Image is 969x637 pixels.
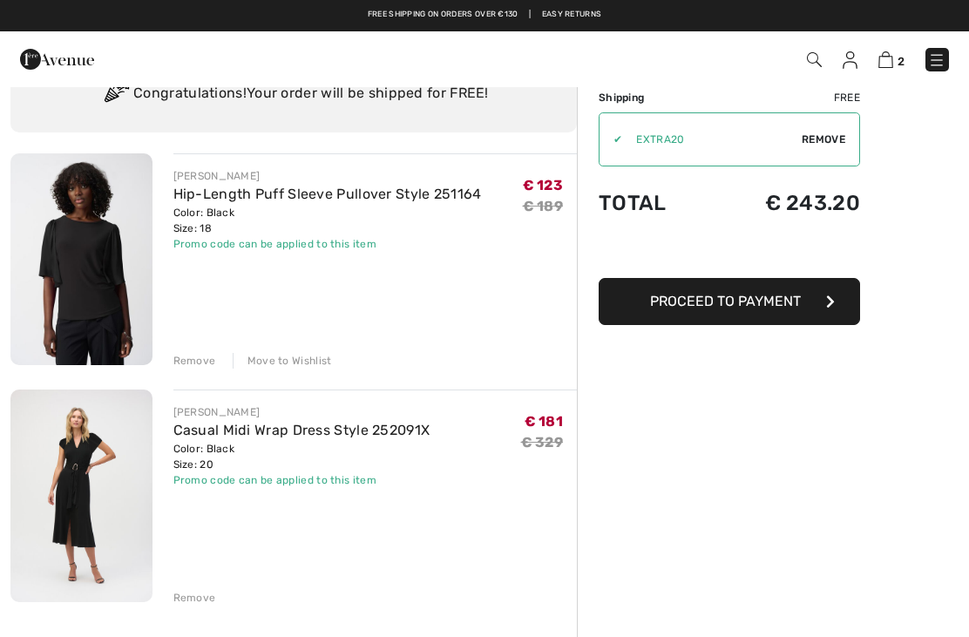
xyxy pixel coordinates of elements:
span: 2 [898,55,905,68]
td: Free [707,90,860,105]
span: | [529,9,531,21]
div: [PERSON_NAME] [173,168,482,184]
div: Remove [173,353,216,369]
iframe: PayPal [599,233,860,272]
a: Free shipping on orders over €130 [368,9,518,21]
img: 1ère Avenue [20,42,94,77]
span: € 123 [523,177,564,193]
div: Remove [173,590,216,606]
img: Shopping Bag [878,51,893,68]
button: Proceed to Payment [599,278,860,325]
div: Congratulations! Your order will be shipped for FREE! [31,77,556,112]
td: Shipping [599,90,707,105]
img: Congratulation2.svg [98,77,133,112]
div: Color: Black Size: 18 [173,205,482,236]
input: Promo code [622,113,802,166]
s: € 329 [521,434,564,451]
div: Promo code can be applied to this item [173,472,430,488]
img: Casual Midi Wrap Dress Style 252091X [10,390,152,602]
td: Total [599,173,707,233]
td: € 243.20 [707,173,860,233]
span: € 181 [525,413,564,430]
img: My Info [843,51,857,69]
span: Proceed to Payment [650,293,801,309]
div: ✔ [600,132,622,147]
div: [PERSON_NAME] [173,404,430,420]
a: Easy Returns [542,9,602,21]
a: Casual Midi Wrap Dress Style 252091X [173,422,430,438]
s: € 189 [523,198,564,214]
img: Search [807,52,822,67]
div: Move to Wishlist [233,353,332,369]
a: 2 [878,49,905,70]
a: 1ère Avenue [20,50,94,66]
a: Hip-Length Puff Sleeve Pullover Style 251164 [173,186,482,202]
img: Hip-Length Puff Sleeve Pullover Style 251164 [10,153,152,365]
div: Promo code can be applied to this item [173,236,482,252]
span: Remove [802,132,845,147]
img: Menu [928,51,945,69]
div: Color: Black Size: 20 [173,441,430,472]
